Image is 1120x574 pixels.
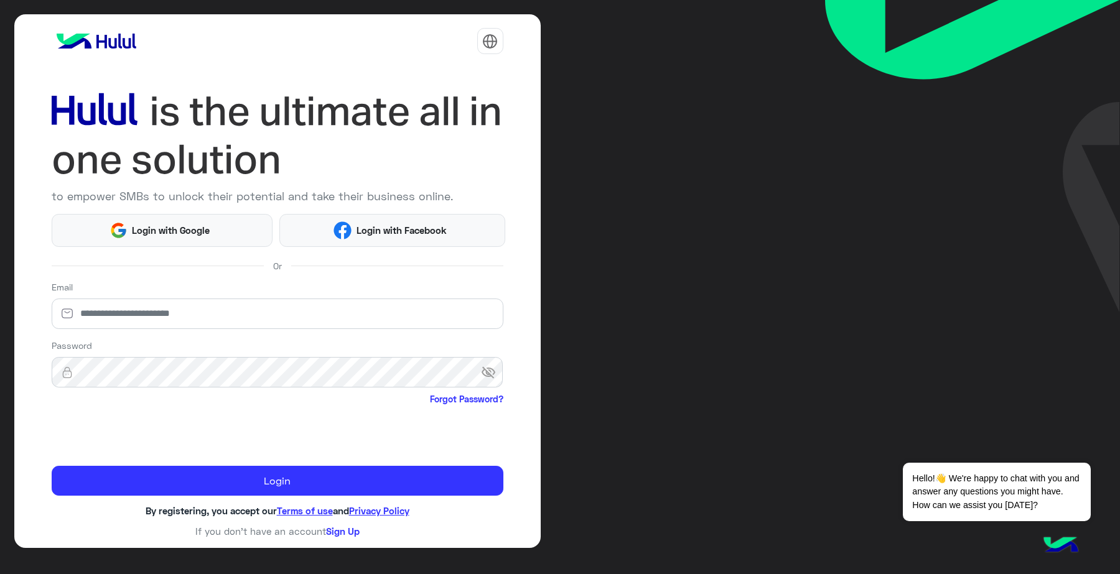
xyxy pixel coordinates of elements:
[52,87,503,183] img: hululLoginTitle_EN.svg
[146,505,277,516] span: By registering, you accept our
[1039,524,1083,568] img: hulul-logo.png
[52,408,241,456] iframe: reCAPTCHA
[352,223,451,238] span: Login with Facebook
[110,221,128,239] img: Google
[273,259,282,272] span: Or
[128,223,215,238] span: Login with Google
[52,366,83,379] img: lock
[349,505,409,516] a: Privacy Policy
[52,29,141,53] img: logo
[430,392,503,405] a: Forgot Password?
[482,34,498,49] img: tab
[334,221,352,239] img: Facebook
[481,361,503,384] span: visibility_off
[52,280,73,294] label: Email
[52,525,503,537] h6: If you don’t have an account
[52,188,503,205] p: to empower SMBs to unlock their potential and take their business online.
[333,505,349,516] span: and
[279,214,505,247] button: Login with Facebook
[52,214,273,247] button: Login with Google
[52,307,83,320] img: email
[326,525,360,537] a: Sign Up
[52,339,92,352] label: Password
[903,463,1090,521] span: Hello!👋 We're happy to chat with you and answer any questions you might have. How can we assist y...
[277,505,333,516] a: Terms of use
[52,466,503,496] button: Login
